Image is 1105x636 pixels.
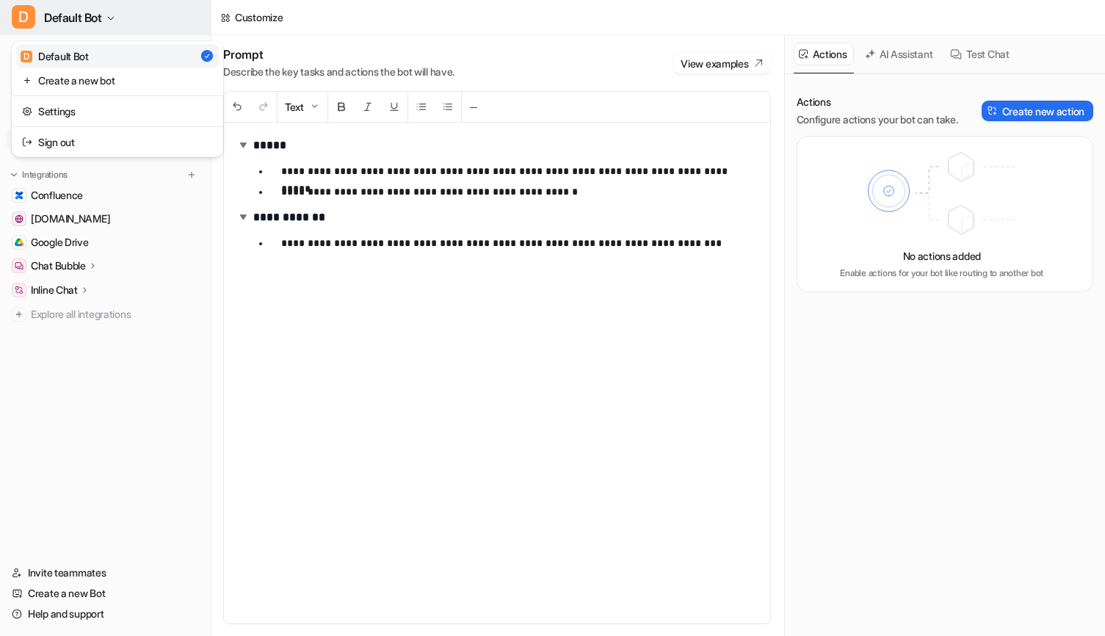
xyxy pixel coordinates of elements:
a: Settings [16,99,219,123]
span: D [21,51,32,62]
a: Create a new bot [16,68,219,93]
img: reset [22,104,32,119]
div: DDefault Bot [12,41,223,157]
a: Sign out [16,130,219,154]
span: D [12,5,35,29]
div: Default Bot [21,48,89,64]
img: reset [22,134,32,150]
img: reset [22,73,32,88]
span: Default Bot [44,7,102,28]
